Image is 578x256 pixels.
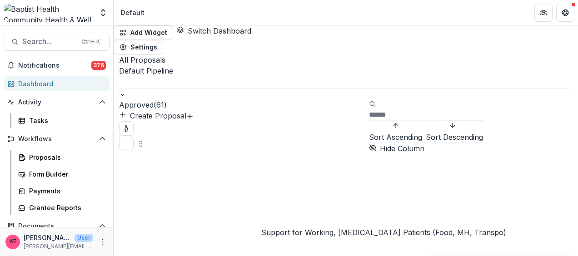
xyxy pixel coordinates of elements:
[369,132,422,143] span: Sort Ascending
[186,110,194,121] button: Create Proposal
[22,37,76,46] span: Search...
[18,135,95,143] span: Workflows
[4,33,110,51] button: Search...
[97,4,110,22] button: Open entity switcher
[534,4,553,22] button: Partners
[24,233,71,242] p: [PERSON_NAME]
[15,200,110,215] a: Grantee Reports
[18,98,95,106] span: Activity
[119,99,570,110] p: Approved ( 61 )
[10,239,16,245] div: Katie E
[114,40,163,54] button: Settings
[97,236,108,247] button: More
[119,54,570,65] p: All Proposals
[18,62,91,69] span: Notifications
[75,234,93,242] p: User
[4,58,110,73] button: Notifications376
[29,116,102,125] div: Tasks
[137,136,144,150] button: Drag
[15,167,110,182] a: Form Builder
[91,61,106,70] span: 376
[119,136,134,150] button: Delete card
[29,153,102,162] div: Proposals
[15,150,110,165] a: Proposals
[121,8,144,17] div: Default
[4,4,93,22] img: Baptist Health Community Health & Well Being logo
[80,37,102,47] div: Ctrl + K
[18,222,95,230] span: Documents
[4,132,110,146] button: Open Workflows
[15,113,110,128] a: Tasks
[15,183,110,198] a: Payments
[556,4,574,22] button: Get Help
[369,121,426,143] button: Sort Ascending
[117,6,148,19] nav: breadcrumb
[29,169,102,179] div: Form Builder
[177,25,251,36] button: Switch Dashboard
[4,95,110,109] button: Open Activity
[29,186,102,196] div: Payments
[114,25,173,40] button: Add Widget
[4,76,110,91] a: Dashboard
[426,121,483,143] button: Sort Descending
[24,242,93,251] p: [PERSON_NAME][EMAIL_ADDRESS][DOMAIN_NAME]
[426,132,483,143] span: Sort Descending
[369,143,424,154] button: Hide Column
[4,219,110,233] button: Open Documents
[119,121,134,136] button: toggle-assigned-to-me
[119,110,186,121] button: Create Proposal
[119,65,570,76] div: Default Pipeline
[18,79,102,89] div: Dashboard
[29,203,102,212] div: Grantee Reports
